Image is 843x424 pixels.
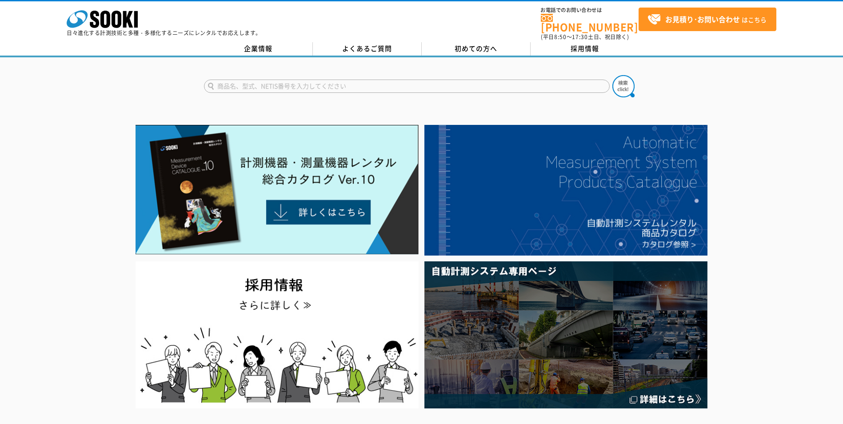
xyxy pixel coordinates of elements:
img: Catalog Ver10 [136,125,419,255]
img: btn_search.png [612,75,635,97]
a: [PHONE_NUMBER] [541,14,639,32]
span: (平日 ～ 土日、祝日除く) [541,33,629,41]
a: お見積り･お問い合わせはこちら [639,8,776,31]
p: 日々進化する計測技術と多種・多様化するニーズにレンタルでお応えします。 [67,30,261,36]
span: お電話でのお問い合わせは [541,8,639,13]
img: SOOKI recruit [136,261,419,408]
span: はこちら [647,13,767,26]
img: 自動計測システム専用ページ [424,261,707,408]
span: 8:50 [554,33,567,41]
a: よくあるご質問 [313,42,422,56]
span: 17:30 [572,33,588,41]
strong: お見積り･お問い合わせ [665,14,740,24]
a: 企業情報 [204,42,313,56]
a: 採用情報 [531,42,639,56]
img: 自動計測システムカタログ [424,125,707,256]
span: 初めての方へ [455,44,497,53]
a: 初めての方へ [422,42,531,56]
input: 商品名、型式、NETIS番号を入力してください [204,80,610,93]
